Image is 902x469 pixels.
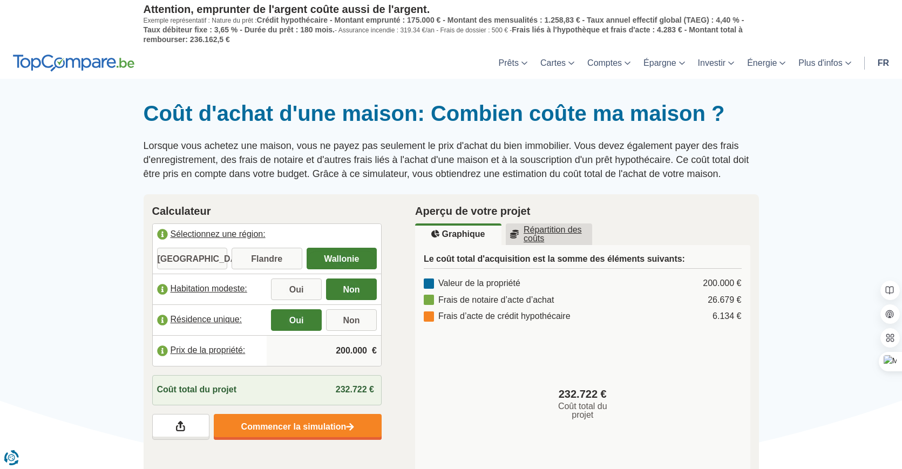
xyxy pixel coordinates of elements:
input: | [271,336,377,365]
div: Frais d’acte de crédit hypothécaire [424,310,571,323]
label: [GEOGRAPHIC_DATA] [157,248,228,269]
label: Prix de la propriété: [153,339,267,363]
a: fr [871,47,896,79]
a: Cartes [534,47,581,79]
p: Attention, emprunter de l'argent coûte aussi de l'argent. [144,3,759,16]
label: Résidence unique: [153,308,267,332]
u: Graphique [431,230,485,239]
label: Non [326,309,377,331]
img: TopCompare [13,55,134,72]
span: 232.722 € [336,385,374,394]
u: Répartition des coûts [510,226,588,243]
h2: Aperçu de votre projet [415,203,750,219]
span: Coût total du projet [547,402,618,419]
label: Non [326,278,377,300]
span: Crédit hypothécaire - Montant emprunté : 175.000 € - Montant des mensualités : 1.258,83 € - Taux ... [144,16,744,34]
div: 200.000 € [703,277,741,290]
a: Épargne [637,47,691,79]
a: Commencer la simulation [214,414,382,440]
a: Investir [691,47,741,79]
p: Exemple représentatif : Nature du prêt : - Assurance incendie : 319.34 €/an - Frais de dossier : ... [144,16,759,44]
div: Frais de notaire d’acte d’achat [424,294,554,307]
span: Coût total du projet [157,384,237,396]
a: Plus d'infos [792,47,857,79]
div: Valeur de la propriété [424,277,520,290]
a: Partagez vos résultats [152,414,209,440]
label: Wallonie [307,248,377,269]
span: Frais liés à l'hypothèque et frais d'acte : 4.283 € - Montant total à rembourser: 236.162,5 € [144,25,743,44]
span: € [372,345,377,357]
div: 26.679 € [708,294,741,307]
label: Oui [271,309,322,331]
a: Prêts [492,47,534,79]
div: 6.134 € [713,310,741,323]
h1: Coût d'achat d'une maison: Combien coûte ma maison ? [144,100,759,126]
p: Lorsque vous achetez une maison, vous ne payez pas seulement le prix d'achat du bien immobilier. ... [144,139,759,181]
label: Habitation modeste: [153,277,267,301]
h3: Le coût total d'acquisition est la somme des éléments suivants: [424,254,742,269]
label: Sélectionnez une région: [153,224,382,248]
h2: Calculateur [152,203,382,219]
label: Oui [271,278,322,300]
label: Flandre [232,248,302,269]
a: Comptes [581,47,637,79]
span: 232.722 € [559,386,607,402]
img: Commencer la simulation [346,423,354,432]
a: Énergie [741,47,792,79]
